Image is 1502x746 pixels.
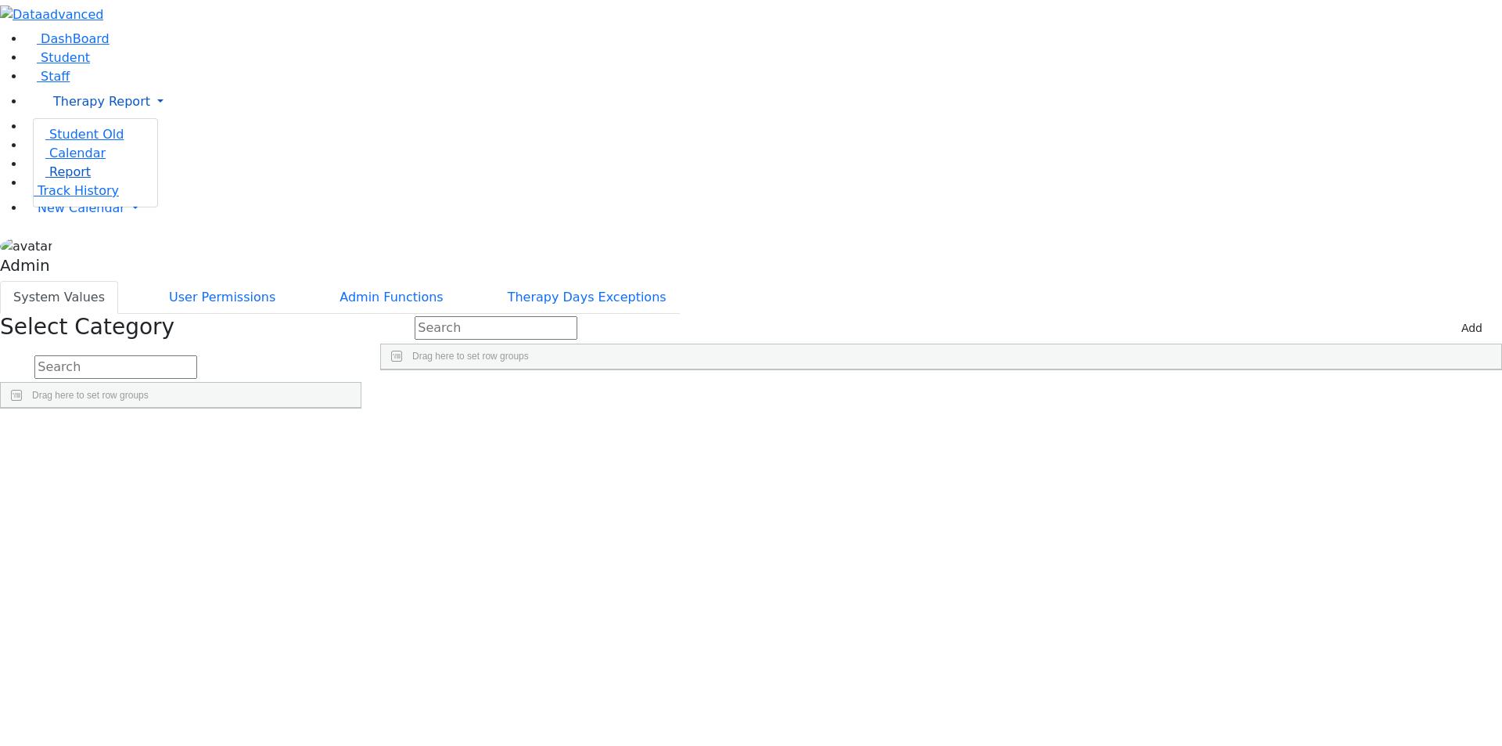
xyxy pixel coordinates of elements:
a: New Report [25,157,113,171]
span: Staff [41,69,70,84]
a: DashBoard [25,31,110,46]
span: Drag here to set row groups [412,351,529,362]
a: Staff [25,69,70,84]
span: DashBoard [41,31,110,46]
a: Student [25,50,90,65]
ul: Therapy Report [33,118,158,207]
button: User Permissions [156,281,289,314]
span: Therapy Report [53,94,150,109]
span: Report [49,164,91,179]
button: Add [1454,316,1489,341]
span: Student Old [49,127,124,142]
span: Calendar [49,146,106,160]
a: Busing System [25,175,134,190]
a: Administration [25,119,132,134]
a: Report [34,164,91,179]
a: Therapy Report [25,86,1502,117]
input: Search [34,355,197,379]
button: Admin Functions [326,281,456,314]
span: Student [41,50,90,65]
a: Student Old [34,127,124,142]
input: Search [415,316,577,340]
a: Invoices [25,138,92,153]
span: Track History [38,183,119,198]
span: Drag here to set row groups [32,390,149,401]
span: New Calendar [38,200,125,215]
a: New Calendar [25,193,1502,224]
button: Therapy Days Exceptions [494,281,680,314]
a: Calendar [34,146,106,160]
a: Track History [34,183,119,198]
